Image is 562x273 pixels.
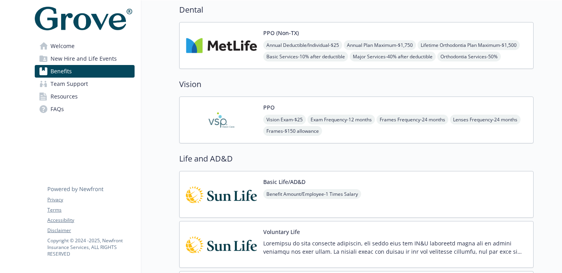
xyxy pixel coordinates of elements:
[51,103,64,115] span: FAQs
[51,65,72,78] span: Benefits
[35,103,135,115] a: FAQs
[263,29,299,37] button: PPO (Non-TX)
[263,178,305,186] button: Basic Life/AD&D
[344,40,416,50] span: Annual Plan Maximum - $1,750
[263,115,306,124] span: Vision Exam - $25
[35,78,135,90] a: Team Support
[35,65,135,78] a: Benefits
[186,103,257,137] img: Vision Service Plan carrier logo
[47,196,134,203] a: Privacy
[179,4,534,16] h2: Dental
[186,178,257,211] img: Sun Life Financial carrier logo
[35,40,135,52] a: Welcome
[51,78,88,90] span: Team Support
[47,227,134,234] a: Disclaimer
[179,78,534,90] h2: Vision
[263,40,342,50] span: Annual Deductible/Individual - $25
[263,239,527,256] p: Loremipsu do sita consecte adipiscin, eli seddo eius tem IN&U laboreetd magna ali en admini venia...
[51,90,78,103] span: Resources
[377,115,448,124] span: Frames Frequency - 24 months
[263,126,322,136] span: Frames - $150 allowance
[263,103,275,111] button: PPO
[186,228,257,261] img: Sun Life Financial carrier logo
[263,189,361,199] span: Benefit Amount/Employee - 1 Times Salary
[263,52,348,61] span: Basic Services - 10% after deductible
[263,228,300,236] button: Voluntary Life
[450,115,521,124] span: Lenses Frequency - 24 months
[35,90,135,103] a: Resources
[418,40,520,50] span: Lifetime Orthodontia Plan Maximum - $1,500
[51,40,75,52] span: Welcome
[437,52,501,61] span: Orthodontia Services - 50%
[47,206,134,214] a: Terms
[47,237,134,257] p: Copyright © 2024 - 2025 , Newfront Insurance Services, ALL RIGHTS RESERVED
[179,153,534,165] h2: Life and AD&D
[186,29,257,62] img: Metlife Inc carrier logo
[47,217,134,224] a: Accessibility
[35,52,135,65] a: New Hire and Life Events
[350,52,436,61] span: Major Services - 40% after deductible
[307,115,375,124] span: Exam Frequency - 12 months
[51,52,117,65] span: New Hire and Life Events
